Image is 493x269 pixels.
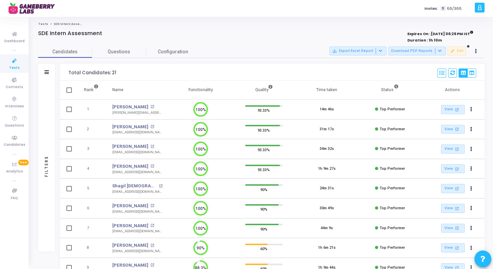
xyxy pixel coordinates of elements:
[260,206,267,213] span: 90%
[467,164,476,173] button: Actions
[77,179,106,198] td: 5
[150,145,154,149] mat-icon: open_in_new
[459,69,476,78] div: View Options
[38,48,92,55] span: Candidates
[38,22,485,26] nav: breadcrumb
[260,225,267,232] span: 90%
[112,242,148,249] a: [PERSON_NAME]
[318,166,336,172] div: 1h 9m 27s
[320,206,334,211] div: 30m 49s
[467,144,476,154] button: Actions
[258,127,270,133] span: 93.33%
[258,146,270,153] span: 93.33%
[5,104,24,109] span: Interviews
[441,204,465,213] a: View
[380,226,405,230] span: Top Performer
[112,203,148,209] a: [PERSON_NAME]
[380,127,405,131] span: Top Performer
[112,124,148,130] a: [PERSON_NAME]
[318,245,336,251] div: 1h 6m 21s
[68,70,116,76] div: Total Candidates: 21
[112,104,148,110] a: [PERSON_NAME]
[454,146,460,152] mat-icon: open_in_new
[260,245,267,252] span: 60%
[467,184,476,193] button: Actions
[4,38,25,44] span: Dashboard
[150,244,154,247] mat-icon: open_in_new
[77,100,106,119] td: 1
[77,81,106,100] th: Rank
[380,206,405,210] span: Top Performer
[358,81,422,100] th: Status
[380,166,405,171] span: Top Performer
[77,139,106,159] td: 3
[77,238,106,258] td: 8
[112,86,123,93] div: Name
[4,142,25,148] span: Candidates
[441,6,445,11] span: T
[407,37,442,43] strong: Duration : 1h 10m
[441,144,465,154] a: View
[441,184,465,193] a: View
[441,164,465,173] a: View
[320,127,334,132] div: 31m 17s
[18,160,29,165] span: New
[38,22,48,26] a: Tests
[38,30,102,37] h4: SDE Intern Assessment
[77,159,106,179] td: 4
[158,48,188,55] span: Configuration
[320,146,334,152] div: 34m 32s
[329,47,386,55] button: Export Excel Report
[258,107,270,114] span: 93.33%
[447,6,462,11] span: 66/366
[8,2,59,15] img: logo
[112,249,163,254] div: [EMAIL_ADDRESS][DOMAIN_NAME]
[321,225,333,231] div: 44m 9s
[159,184,163,188] mat-icon: open_in_new
[112,150,163,155] div: [EMAIL_ADDRESS][DOMAIN_NAME]
[441,243,465,252] a: View
[112,209,163,214] div: [EMAIL_ADDRESS][DOMAIN_NAME]
[232,81,295,100] th: Quality
[380,107,405,111] span: Top Performer
[112,130,163,135] div: [EMAIL_ADDRESS][DOMAIN_NAME]
[454,107,460,112] mat-icon: open_in_new
[112,262,148,269] a: [PERSON_NAME]
[9,65,20,71] span: Tests
[150,224,154,227] mat-icon: open_in_new
[454,245,460,251] mat-icon: open_in_new
[380,186,405,190] span: Top Performer
[454,166,460,172] mat-icon: open_in_new
[467,243,476,253] button: Actions
[380,245,405,250] span: Top Performer
[332,49,337,53] mat-icon: save_alt
[441,224,465,233] a: View
[447,47,466,55] button: Edit
[112,110,163,115] div: [PERSON_NAME][EMAIL_ADDRESS][DOMAIN_NAME]
[169,81,232,100] th: Functionality
[6,84,23,90] span: Contests
[112,163,148,170] a: [PERSON_NAME]
[150,105,154,109] mat-icon: open_in_new
[150,204,154,208] mat-icon: open_in_new
[77,198,106,218] td: 6
[150,164,154,168] mat-icon: open_in_new
[467,125,476,134] button: Actions
[316,86,337,93] div: Time taken
[454,186,460,191] mat-icon: open_in_new
[320,186,334,191] div: 24m 31s
[425,6,438,11] label: Invites:
[260,186,267,193] span: 90%
[380,146,405,151] span: Top Performer
[450,49,455,53] mat-icon: edit
[77,119,106,139] td: 2
[150,125,154,129] mat-icon: open_in_new
[467,105,476,114] button: Actions
[388,47,446,55] button: Download PDF Reports
[454,206,460,211] mat-icon: open_in_new
[112,222,148,229] a: [PERSON_NAME]
[92,48,146,55] span: Questions
[467,223,476,233] button: Actions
